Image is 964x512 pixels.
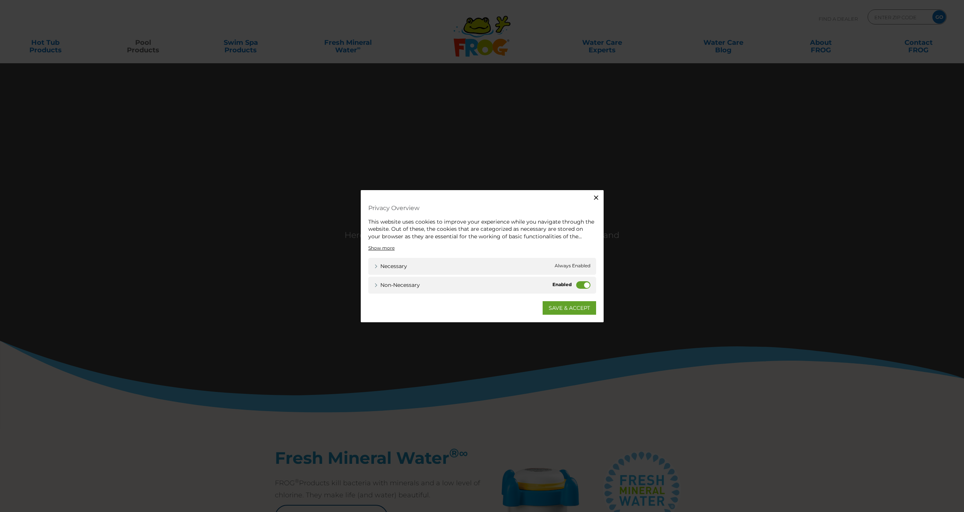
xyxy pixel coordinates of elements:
a: Show more [368,245,395,251]
a: SAVE & ACCEPT [543,301,596,315]
a: Non-necessary [374,281,420,289]
div: This website uses cookies to improve your experience while you navigate through the website. Out ... [368,218,596,240]
a: Necessary [374,262,407,270]
span: Always Enabled [555,262,590,270]
h4: Privacy Overview [368,201,596,214]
